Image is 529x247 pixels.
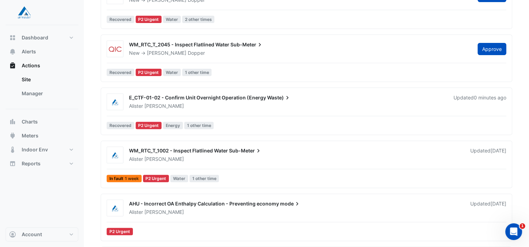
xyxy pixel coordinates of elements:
[8,6,40,20] img: Company Logo
[453,94,506,110] div: Updated
[144,103,184,110] span: [PERSON_NAME]
[136,16,162,23] div: P2 Urgent
[9,62,16,69] app-icon: Actions
[136,69,162,76] div: P2 Urgent
[170,175,188,182] span: Water
[6,227,78,241] button: Account
[6,31,78,45] button: Dashboard
[144,209,184,216] span: [PERSON_NAME]
[267,94,291,101] span: Waste)
[9,118,16,125] app-icon: Charts
[9,160,16,167] app-icon: Reports
[182,16,215,23] span: 2 other times
[280,200,301,207] span: mode
[141,50,145,56] span: ->
[16,87,78,100] a: Manager
[163,16,181,23] span: Water
[125,177,139,181] span: 1 week
[16,73,78,87] a: Site
[9,48,16,55] app-icon: Alerts
[188,50,205,57] span: Dopper
[129,209,143,215] span: Alister
[107,228,133,235] div: P2 Urgent
[230,41,263,48] span: Sub-Meter
[6,59,78,73] button: Actions
[9,132,16,139] app-icon: Meters
[6,143,78,157] button: Indoor Env
[129,156,143,162] span: Alister
[129,201,279,207] span: AHU - Incorrect OA Enthalpy Calculation - Preventing economy
[184,122,214,129] span: 1 other time
[107,175,142,182] span: In fault
[107,205,123,212] img: Airmaster Australia
[107,46,123,53] img: QIC
[129,148,228,154] span: WM_RTC_T_1002 - Inspect Flatlined Water
[107,152,123,159] img: Airmaster Australia
[478,43,506,55] button: Approve
[190,175,219,182] span: 1 other time
[9,34,16,41] app-icon: Dashboard
[129,103,143,109] span: Alister
[6,45,78,59] button: Alerts
[474,95,506,100] span: Wed 15-Oct-2025 08:51 AEST
[6,129,78,143] button: Meters
[22,48,36,55] span: Alerts
[163,122,183,129] span: Energy
[22,231,42,238] span: Account
[182,69,212,76] span: 1 other time
[6,115,78,129] button: Charts
[491,148,506,154] span: Thu 09-Oct-2025 11:45 AEST
[22,132,38,139] span: Meters
[505,223,522,240] iframe: Intercom live chat
[22,160,41,167] span: Reports
[22,146,48,153] span: Indoor Env
[107,99,123,106] img: Airmaster Australia
[470,147,506,163] div: Updated
[107,69,134,76] span: Recovered
[107,16,134,23] span: Recovered
[6,73,78,103] div: Actions
[129,50,140,56] span: New
[6,157,78,171] button: Reports
[22,34,48,41] span: Dashboard
[22,118,38,125] span: Charts
[143,175,169,182] div: P2 Urgent
[482,46,502,52] span: Approve
[136,122,162,129] div: P2 Urgent
[147,50,186,56] span: [PERSON_NAME]
[9,146,16,153] app-icon: Indoor Env
[229,147,262,154] span: Sub-Meter
[107,122,134,129] span: Recovered
[129,95,266,100] span: E_CTF-01-02 - Confirm Unit Overnight Operation (Energy
[129,42,229,47] span: WM_RTC_T_2045 - Inspect Flatlined Water
[491,201,506,207] span: Tue 23-Sep-2025 10:46 AEST
[520,223,525,229] span: 1
[22,62,40,69] span: Actions
[144,156,184,163] span: [PERSON_NAME]
[163,69,181,76] span: Water
[470,200,506,216] div: Updated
